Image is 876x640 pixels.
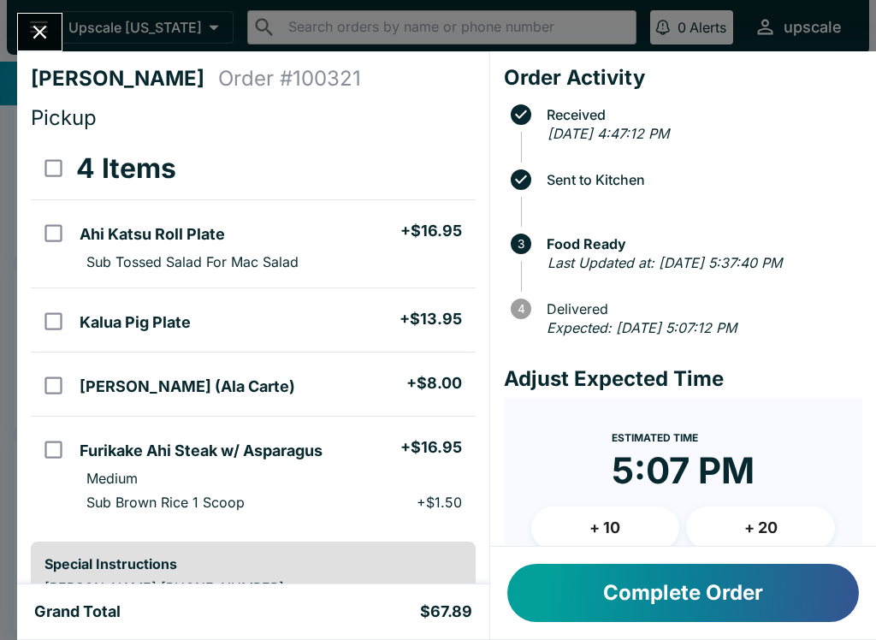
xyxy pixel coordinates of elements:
[400,437,462,458] h5: + $16.95
[80,376,295,397] h5: [PERSON_NAME] (Ala Carte)
[504,366,862,392] h4: Adjust Expected Time
[400,309,462,329] h5: + $13.95
[504,65,862,91] h4: Order Activity
[31,66,218,92] h4: [PERSON_NAME]
[547,319,737,336] em: Expected: [DATE] 5:07:12 PM
[18,14,62,50] button: Close
[507,564,859,622] button: Complete Order
[44,555,462,572] h6: Special Instructions
[547,125,669,142] em: [DATE] 4:47:12 PM
[80,441,323,461] h5: Furikake Ahi Steak w/ Asparagus
[417,494,462,511] p: + $1.50
[31,138,476,528] table: orders table
[44,579,462,596] p: [PERSON_NAME] [PHONE_NUMBER]
[686,507,835,549] button: + 20
[218,66,361,92] h4: Order # 100321
[420,601,472,622] h5: $67.89
[80,224,225,245] h5: Ahi Katsu Roll Plate
[31,105,97,130] span: Pickup
[538,172,862,187] span: Sent to Kitchen
[612,448,755,493] time: 5:07 PM
[612,431,698,444] span: Estimated Time
[518,237,524,251] text: 3
[400,221,462,241] h5: + $16.95
[538,107,862,122] span: Received
[34,601,121,622] h5: Grand Total
[547,254,782,271] em: Last Updated at: [DATE] 5:37:40 PM
[76,151,176,186] h3: 4 Items
[517,302,524,316] text: 4
[406,373,462,394] h5: + $8.00
[531,507,680,549] button: + 10
[538,236,862,252] span: Food Ready
[86,494,245,511] p: Sub Brown Rice 1 Scoop
[86,253,299,270] p: Sub Tossed Salad For Mac Salad
[538,301,862,317] span: Delivered
[80,312,191,333] h5: Kalua Pig Plate
[86,470,138,487] p: Medium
